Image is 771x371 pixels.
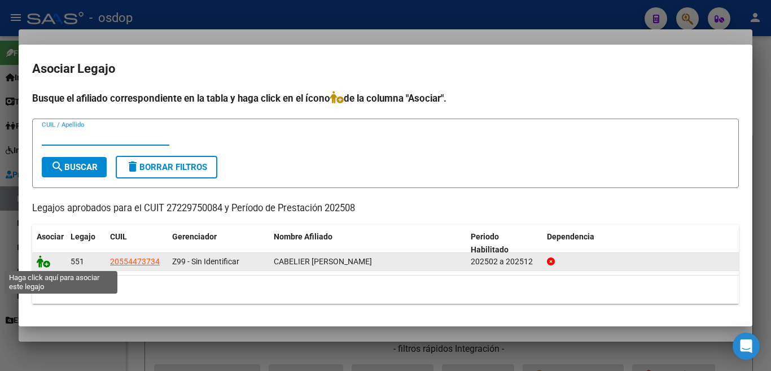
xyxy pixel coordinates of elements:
span: Gerenciador [172,232,217,241]
span: Periodo Habilitado [471,232,509,254]
datatable-header-cell: Nombre Afiliado [269,225,466,262]
datatable-header-cell: Periodo Habilitado [466,225,542,262]
div: 1 registros [32,276,739,304]
span: Nombre Afiliado [274,232,332,241]
h2: Asociar Legajo [32,58,739,80]
span: Borrar Filtros [126,162,207,172]
p: Legajos aprobados para el CUIT 27229750084 y Período de Prestación 202508 [32,202,739,216]
span: CABELIER ALVARO [274,257,372,266]
h4: Busque el afiliado correspondiente en la tabla y haga click en el ícono de la columna "Asociar". [32,91,739,106]
mat-icon: search [51,160,64,173]
mat-icon: delete [126,160,139,173]
span: 20554473734 [110,257,160,266]
datatable-header-cell: Gerenciador [168,225,269,262]
datatable-header-cell: Asociar [32,225,66,262]
span: 551 [71,257,84,266]
div: 202502 a 202512 [471,255,538,268]
span: CUIL [110,232,127,241]
button: Borrar Filtros [116,156,217,178]
span: Dependencia [547,232,594,241]
span: Legajo [71,232,95,241]
datatable-header-cell: Legajo [66,225,106,262]
button: Buscar [42,157,107,177]
span: Buscar [51,162,98,172]
span: Asociar [37,232,64,241]
datatable-header-cell: Dependencia [542,225,739,262]
datatable-header-cell: CUIL [106,225,168,262]
span: Z99 - Sin Identificar [172,257,239,266]
div: Open Intercom Messenger [733,333,760,360]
